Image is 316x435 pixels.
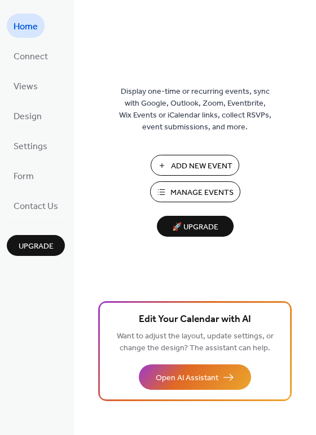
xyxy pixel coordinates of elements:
[7,43,55,68] a: Connect
[150,181,240,202] button: Manage Events
[14,18,38,36] span: Home
[7,103,49,128] a: Design
[14,168,34,185] span: Form
[139,312,251,328] span: Edit Your Calendar with AI
[14,48,48,66] span: Connect
[7,133,54,158] a: Settings
[170,187,234,199] span: Manage Events
[7,193,65,217] a: Contact Us
[151,155,239,176] button: Add New Event
[19,241,54,253] span: Upgrade
[14,78,38,95] span: Views
[164,220,227,235] span: 🚀 Upgrade
[14,138,47,155] span: Settings
[156,372,218,384] span: Open AI Assistant
[139,364,251,390] button: Open AI Assistant
[7,14,45,38] a: Home
[171,160,232,172] span: Add New Event
[14,198,58,215] span: Contact Us
[157,216,234,237] button: 🚀 Upgrade
[117,329,274,356] span: Want to adjust the layout, update settings, or change the design? The assistant can help.
[7,235,65,256] button: Upgrade
[7,163,41,188] a: Form
[14,108,42,125] span: Design
[119,86,271,133] span: Display one-time or recurring events, sync with Google, Outlook, Zoom, Eventbrite, Wix Events or ...
[7,73,45,98] a: Views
